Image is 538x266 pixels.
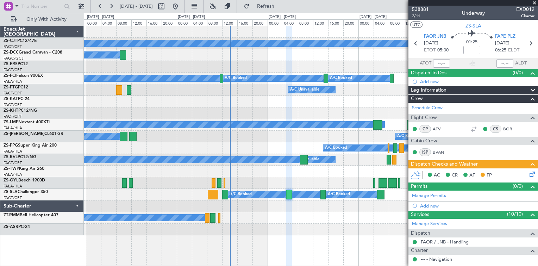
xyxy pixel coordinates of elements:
a: ZS-[PERSON_NAME]CL601-3R [4,132,63,136]
span: ZT-RMM [4,213,20,217]
div: 16:00 [237,19,252,26]
span: FAOR JNB [424,33,446,40]
a: FAOR / JNB - Handling [421,239,469,245]
div: 04:00 [101,19,116,26]
div: 12:00 [222,19,237,26]
span: Leg Information [411,86,446,94]
span: ATOT [420,60,431,67]
span: Dispatch Checks and Weather [411,160,478,168]
span: ZS-DCC [4,50,19,55]
span: ZS-KAT [4,97,18,101]
a: BOR [503,126,519,132]
span: [DATE] [424,40,438,47]
span: (0/0) [513,69,523,76]
span: ZS-RVL [4,155,18,159]
a: ZS-TWPKing Air 260 [4,167,44,171]
div: 04:00 [192,19,207,26]
span: ZS-SLA [4,190,18,194]
span: 2/11 [412,13,429,19]
span: ZS-FTG [4,85,18,89]
div: [DATE] - [DATE] [87,14,114,20]
div: A/C Unavailable [290,85,319,95]
span: Refresh [251,4,281,9]
a: FALA/HLA [4,184,22,189]
div: A/C Booked [225,73,247,83]
a: ZS-KHTPC12/NG [4,109,37,113]
a: ZT-RMMBell Helicopter 407 [4,213,58,217]
a: FACT/CPT [4,67,22,73]
div: 20:00 [252,19,268,26]
span: ZS-ERS [4,62,18,66]
a: FACT/CPT [4,114,22,119]
a: FALA/HLA [4,125,22,131]
a: ZS-OYLBeech 1900D [4,178,45,183]
button: Refresh [240,1,283,12]
span: Charter [516,13,534,19]
div: Add new [420,79,534,85]
a: FALA/HLA [4,149,22,154]
a: Manage Permits [412,192,446,199]
div: CS [490,125,501,133]
div: 04:00 [374,19,389,26]
button: Only With Activity [8,14,76,25]
div: 20:00 [343,19,358,26]
span: FP [487,172,492,179]
div: Add new [420,203,534,209]
span: ZS-OYL [4,178,18,183]
div: A/C Booked [230,189,252,200]
span: ALDT [515,60,527,67]
a: ZS-FCIFalcon 900EX [4,74,43,78]
div: 08:00 [389,19,404,26]
div: [DATE] - [DATE] [178,14,205,20]
a: ZS-RVLPC12/NG [4,155,36,159]
span: ZS-ASR [4,225,18,229]
a: FACT/CPT [4,160,22,166]
input: --:-- [433,59,450,68]
a: ZS-LMFNextant 400XTi [4,120,50,124]
span: ZS-PPG [4,143,18,148]
div: 00:00 [177,19,192,26]
input: Trip Number [21,1,62,12]
div: CP [419,125,431,133]
div: 00:00 [86,19,101,26]
div: 12:00 [131,19,146,26]
a: Manage Services [412,221,447,228]
span: CR [452,172,458,179]
span: AC [434,172,440,179]
a: Schedule Crew [412,105,443,112]
a: ZS-PPGSuper King Air 200 [4,143,57,148]
span: ZS-TWP [4,167,19,171]
a: FAGC/GCJ [4,56,23,61]
span: 01:25 [466,39,477,46]
div: [DATE] - [DATE] [359,14,387,20]
span: Services [411,211,429,219]
span: 538881 [412,6,429,13]
span: FAPE PLZ [495,33,515,40]
a: ZS-SLAChallenger 350 [4,190,48,194]
div: 16:00 [146,19,162,26]
div: ISP [419,148,431,156]
div: 04:00 [283,19,298,26]
div: 20:00 [162,19,177,26]
span: AF [469,172,475,179]
span: Crew [411,95,423,103]
a: --- - Navigation [421,256,452,262]
a: FALA/HLA [4,172,22,177]
div: A/C Booked [325,143,347,153]
div: 12:00 [404,19,419,26]
a: BVAN [433,149,449,155]
span: ETOT [424,47,436,54]
span: Dispatch [411,229,430,237]
button: UTC [410,21,423,28]
span: ELDT [508,47,519,54]
span: (0/0) [513,183,523,190]
span: Charter [411,247,428,255]
span: EXD012 [516,6,534,13]
div: 08:00 [116,19,131,26]
span: 05:00 [437,47,449,54]
div: 08:00 [298,19,313,26]
div: A/C Booked [328,189,350,200]
a: FACT/CPT [4,91,22,96]
a: ZS-KATPC-24 [4,97,30,101]
a: ZS-ASRPC-24 [4,225,30,229]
